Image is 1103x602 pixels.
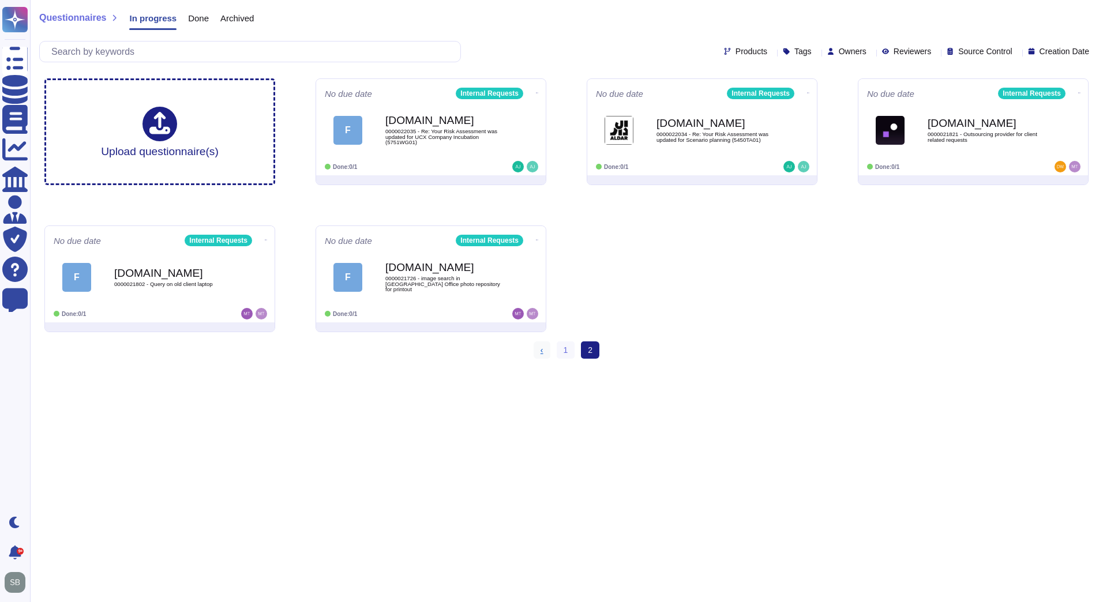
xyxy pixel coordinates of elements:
[512,161,524,172] img: user
[114,268,230,279] b: [DOMAIN_NAME]
[527,308,538,319] img: user
[256,308,267,319] img: user
[798,161,809,172] img: user
[62,263,91,292] div: F
[581,341,599,359] span: 2
[114,281,230,287] span: 0000021802 - Query on old client laptop
[385,115,501,126] b: [DOMAIN_NAME]
[456,88,523,99] div: Internal Requests
[17,548,24,555] div: 9+
[333,311,357,317] span: Done: 0/1
[220,14,254,22] span: Archived
[129,14,177,22] span: In progress
[39,13,106,22] span: Questionnaires
[333,263,362,292] div: F
[727,88,794,99] div: Internal Requests
[188,14,209,22] span: Done
[333,164,357,170] span: Done: 0/1
[998,88,1066,99] div: Internal Requests
[456,235,523,246] div: Internal Requests
[839,47,866,55] span: Owners
[527,161,538,172] img: user
[101,107,219,157] div: Upload questionnaire(s)
[958,47,1012,55] span: Source Control
[325,89,372,98] span: No due date
[875,164,899,170] span: Done: 0/1
[5,572,25,593] img: user
[605,116,633,145] img: Logo
[46,42,460,62] input: Search by keywords
[2,570,33,595] button: user
[185,235,252,246] div: Internal Requests
[241,308,253,319] img: user
[794,47,812,55] span: Tags
[62,311,86,317] span: Done: 0/1
[867,89,914,98] span: No due date
[512,308,524,319] img: user
[736,47,767,55] span: Products
[333,116,362,145] div: F
[1040,47,1089,55] span: Creation Date
[783,161,795,172] img: user
[604,164,628,170] span: Done: 0/1
[894,47,931,55] span: Reviewers
[541,345,543,355] span: ‹
[325,236,372,245] span: No due date
[876,116,905,145] img: Logo
[54,236,101,245] span: No due date
[596,89,643,98] span: No due date
[656,118,772,129] b: [DOMAIN_NAME]
[1055,161,1066,172] img: user
[385,276,501,292] span: 0000021726 - image search in [GEOGRAPHIC_DATA] Office photo repository for printout
[385,262,501,273] b: [DOMAIN_NAME]
[928,131,1043,142] span: 0000021821 - Outsourcing provider for client related requests
[1069,161,1081,172] img: user
[928,118,1043,129] b: [DOMAIN_NAME]
[656,131,772,142] span: 0000022034 - Re: Your Risk Assessment was updated for Scenario planning (5450TA01)
[385,129,501,145] span: 0000022035 - Re: Your Risk Assessment was updated for UCX Company Incubation (5751WG01)
[557,341,575,359] a: 1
